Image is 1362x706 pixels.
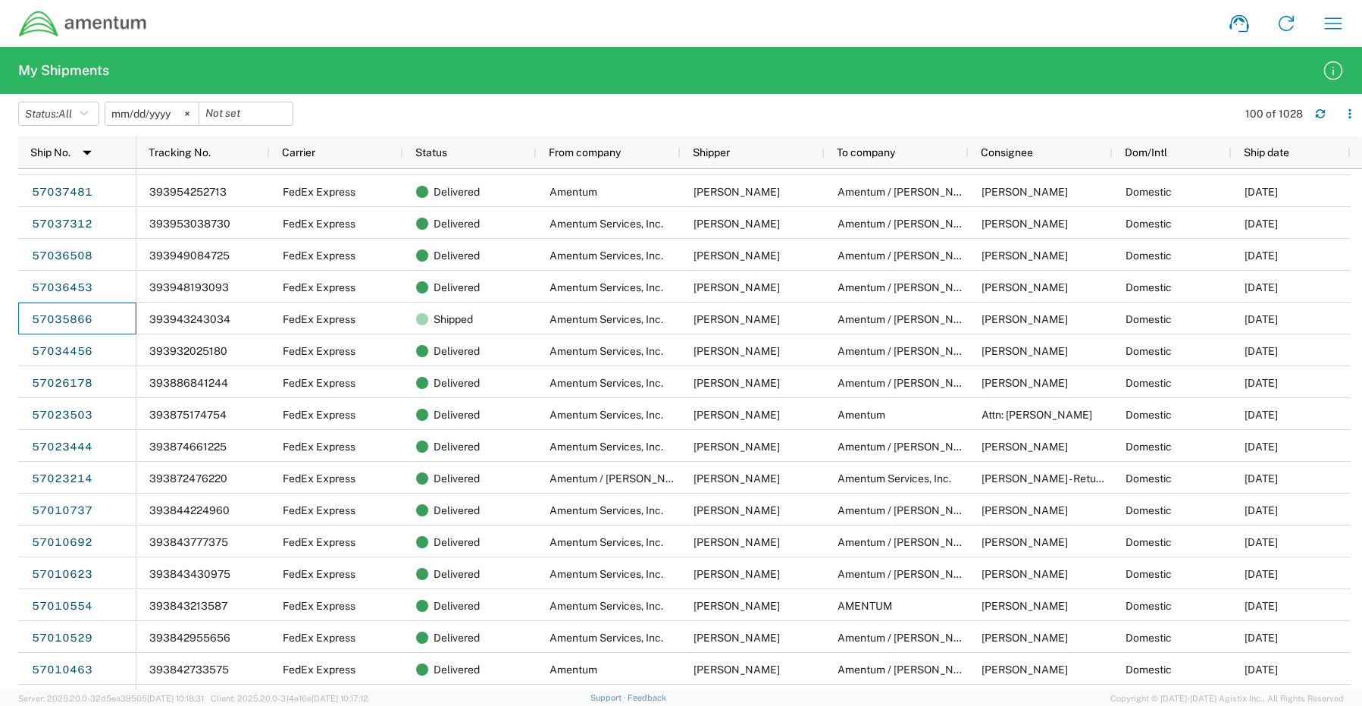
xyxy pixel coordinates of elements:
span: Delivered [434,367,480,399]
span: Amentum Services, Inc. [549,249,663,262]
span: 393842733575 [149,664,229,676]
a: 57037481 [31,180,93,205]
span: FedEx Express [283,281,355,293]
span: FedEx Express [283,664,355,676]
span: FedEx Express [283,409,355,421]
span: 393843213587 [149,600,227,612]
div: 100 of 1028 [1245,107,1303,121]
span: Delivered [434,240,480,271]
span: Alan Fyffe [982,218,1068,230]
span: Domestic [1126,536,1172,548]
span: Senecia Morgan [694,345,780,357]
span: Delivered [434,558,480,590]
span: Amentum Services, Inc. [838,472,951,485]
span: Nathan Rutledge [982,536,1068,548]
span: 10/02/2025 [1245,632,1278,644]
span: Senecia Morgan [694,632,780,644]
span: FedEx Express [283,441,355,453]
span: 393954252713 [149,186,227,198]
span: Domestic [1126,281,1172,293]
span: Delivered [434,590,480,622]
a: 57034456 [31,340,93,364]
span: Amentum / Brianna Wheatley [838,249,980,262]
span: Amentum Services, Inc. [549,536,663,548]
span: Status [415,146,447,158]
span: 10/03/2025 [1245,409,1278,421]
span: Jeremy Lane [982,600,1068,612]
span: Domestic [1126,441,1172,453]
span: Alan Fyffe [982,441,1068,453]
span: 393842955656 [149,632,230,644]
span: Domestic [1126,568,1172,580]
span: Amentum / Jeremy Riforgiate [838,345,980,357]
span: Delivered [434,494,480,526]
span: Domestic [1126,600,1172,612]
span: 10/02/2025 [1245,568,1278,580]
span: Tracking No. [149,146,211,158]
span: James Zvetina [982,186,1068,198]
span: Amentum Services, Inc. [549,568,663,580]
span: 10/06/2025 [1245,345,1278,357]
a: Support [590,693,628,702]
span: FedEx Express [283,186,355,198]
span: Amentum Services, Inc. [549,345,663,357]
span: Domestic [1126,345,1172,357]
span: 10/02/2025 [1245,664,1278,676]
span: Millie Greene [982,568,1068,580]
input: Not set [105,102,199,125]
span: Senecia Morgan [694,664,780,676]
span: Delivered [434,526,480,558]
span: Amentum / James Zvetina [838,186,980,198]
span: Client: 2025.20.0-314a16e [211,694,368,703]
span: 10/02/2025 [1245,504,1278,516]
span: Stacy Sands [982,664,1068,676]
span: Senecia Morgan [694,313,780,325]
span: 393844224960 [149,504,230,516]
span: FedEx Express [283,504,355,516]
span: Shipped [434,303,473,335]
span: 10/06/2025 [1245,281,1278,293]
span: Delivered [434,431,480,463]
span: 10/06/2025 [1245,218,1278,230]
span: Logan Holtman [694,472,780,485]
span: Amentum / Nathan Rutledge [838,536,980,548]
span: 393843777375 [149,536,228,548]
span: Senecia Morgan [694,409,780,421]
span: 393843430975 [149,568,230,580]
img: arrow-dropdown.svg [75,140,99,165]
span: [DATE] 10:17:12 [312,694,368,703]
span: Amentum / Alan Fyffe [838,441,980,453]
span: FedEx Express [283,600,355,612]
a: 57010737 [31,499,93,523]
span: Delivered [434,176,480,208]
span: Jose Tijerina - Return REQ0236287 [982,472,1175,485]
span: Amentum [549,664,597,676]
a: 57010529 [31,626,93,651]
span: Amentum / Stacy Sands [838,664,980,676]
span: Ship date [1244,146,1289,158]
span: Amentum [549,186,597,198]
span: Amentum Services, Inc. [549,441,663,453]
span: Senecia Morgan [694,186,780,198]
span: [DATE] 10:18:31 [147,694,204,703]
span: Amentum / Alan Fyffe [838,218,980,230]
span: Amentum / Logan Holtman [838,504,980,516]
a: 57023444 [31,435,93,460]
span: Senecia Morgan [694,249,780,262]
span: Domestic [1126,377,1172,389]
span: 393932025180 [149,345,227,357]
a: 57010463 [31,658,93,682]
span: 10/03/2025 [1245,441,1278,453]
span: Delivered [434,335,480,367]
span: 393949084725 [149,249,230,262]
span: Amentum Services, Inc. [549,504,663,516]
span: Logan Holtman [982,504,1068,516]
span: Ship No. [30,146,70,158]
span: Senecia Morgan [694,504,780,516]
span: Delivered [434,399,480,431]
span: Consignee [981,146,1033,158]
span: AMENTUM [838,600,892,612]
a: Feedback [628,693,666,702]
a: 57010623 [31,563,93,587]
span: Amentum Services, Inc. [549,313,663,325]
